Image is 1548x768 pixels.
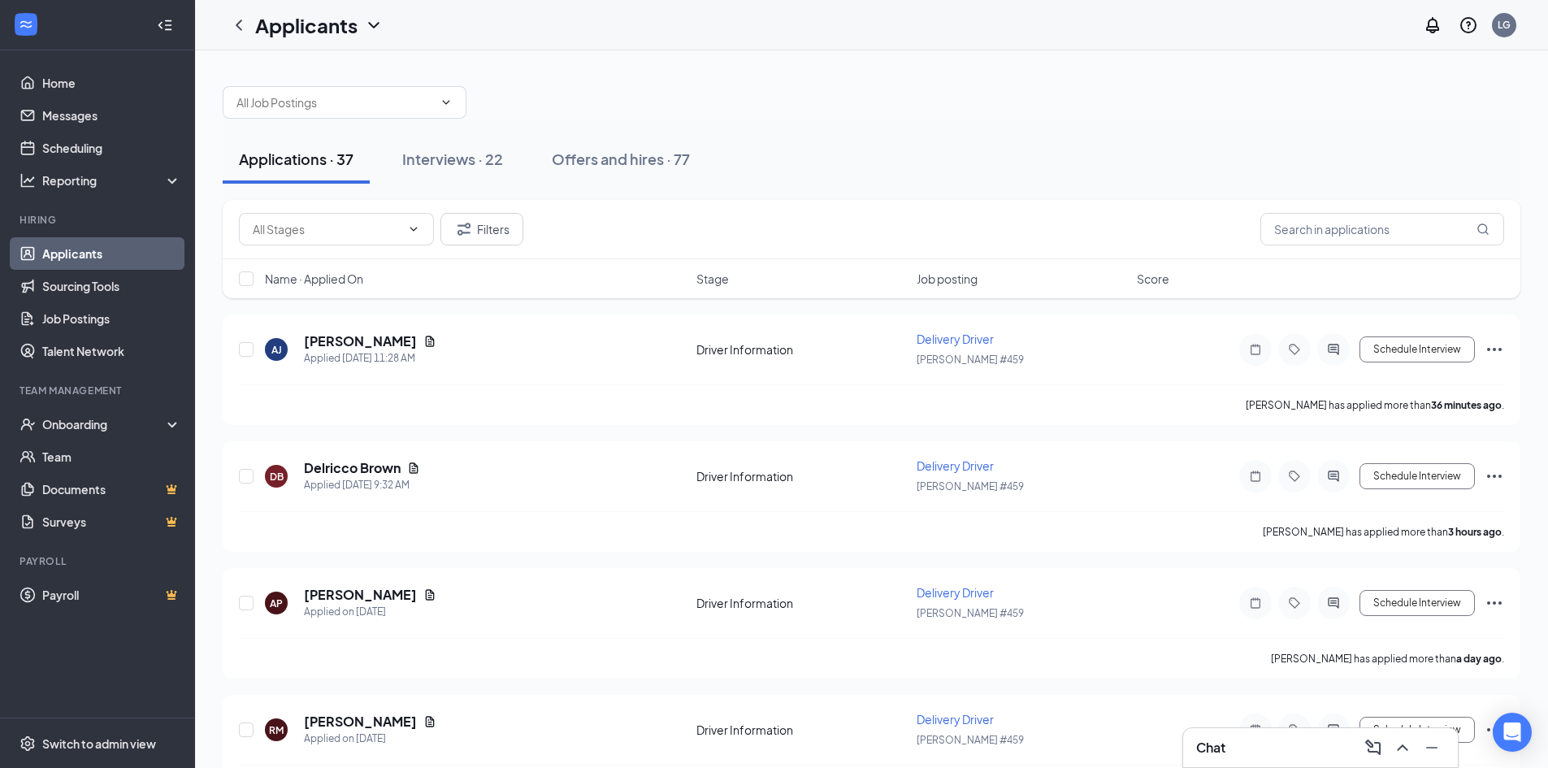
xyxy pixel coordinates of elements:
div: Offers and hires · 77 [552,149,690,169]
button: Schedule Interview [1359,463,1475,489]
button: Schedule Interview [1359,336,1475,362]
div: Driver Information [696,722,907,738]
a: Team [42,440,181,473]
svg: WorkstreamLogo [18,16,34,33]
a: PayrollCrown [42,579,181,611]
svg: ComposeMessage [1364,738,1383,757]
svg: Ellipses [1485,593,1504,613]
input: Search in applications [1260,213,1504,245]
svg: ChevronUp [1393,738,1412,757]
p: [PERSON_NAME] has applied more than . [1246,398,1504,412]
svg: QuestionInfo [1459,15,1478,35]
div: Applied [DATE] 9:32 AM [304,477,420,493]
svg: Note [1246,723,1265,736]
div: AP [270,597,283,610]
svg: ActiveChat [1324,597,1343,610]
span: [PERSON_NAME] #459 [917,480,1024,492]
div: Applied on [DATE] [304,731,436,747]
div: Applied on [DATE] [304,604,436,620]
input: All Job Postings [236,93,433,111]
div: Driver Information [696,468,907,484]
div: AJ [271,343,282,357]
div: LG [1498,18,1511,32]
svg: Collapse [157,17,173,33]
a: Sourcing Tools [42,270,181,302]
button: Filter Filters [440,213,523,245]
span: Delivery Driver [917,458,994,473]
h1: Applicants [255,11,358,39]
div: Switch to admin view [42,735,156,752]
b: 3 hours ago [1448,526,1502,538]
p: [PERSON_NAME] has applied more than . [1271,652,1504,666]
svg: Analysis [20,172,36,189]
div: Applications · 37 [239,149,353,169]
div: Driver Information [696,595,907,611]
svg: ChevronDown [364,15,384,35]
span: [PERSON_NAME] #459 [917,607,1024,619]
div: Hiring [20,213,178,227]
svg: Document [423,335,436,348]
a: Talent Network [42,335,181,367]
div: RM [269,723,284,737]
span: Stage [696,271,729,287]
div: Reporting [42,172,182,189]
svg: Ellipses [1485,720,1504,740]
h5: [PERSON_NAME] [304,713,417,731]
svg: Tag [1285,597,1304,610]
svg: ChevronDown [440,96,453,109]
svg: Tag [1285,470,1304,483]
svg: Note [1246,597,1265,610]
svg: Document [423,588,436,601]
svg: Note [1246,470,1265,483]
input: All Stages [253,220,401,238]
a: SurveysCrown [42,505,181,538]
a: DocumentsCrown [42,473,181,505]
a: Applicants [42,237,181,270]
button: Schedule Interview [1359,590,1475,616]
button: ComposeMessage [1360,735,1386,761]
div: Applied [DATE] 11:28 AM [304,350,436,367]
div: DB [270,470,284,484]
button: Minimize [1419,735,1445,761]
svg: ActiveChat [1324,723,1343,736]
div: Onboarding [42,416,167,432]
button: ChevronUp [1390,735,1416,761]
h5: [PERSON_NAME] [304,332,417,350]
div: Open Intercom Messenger [1493,713,1532,752]
div: Interviews · 22 [402,149,503,169]
span: Delivery Driver [917,712,994,727]
span: Delivery Driver [917,585,994,600]
a: Scheduling [42,132,181,164]
a: Home [42,67,181,99]
h5: [PERSON_NAME] [304,586,417,604]
svg: Tag [1285,343,1304,356]
div: Team Management [20,384,178,397]
svg: Settings [20,735,36,752]
h5: Delricco Brown [304,459,401,477]
svg: MagnifyingGlass [1476,223,1489,236]
svg: Ellipses [1485,340,1504,359]
a: Job Postings [42,302,181,335]
svg: ActiveChat [1324,470,1343,483]
svg: Document [407,462,420,475]
svg: Ellipses [1485,466,1504,486]
b: a day ago [1456,653,1502,665]
button: Schedule Interview [1359,717,1475,743]
div: Payroll [20,554,178,568]
svg: UserCheck [20,416,36,432]
span: Score [1137,271,1169,287]
a: Messages [42,99,181,132]
svg: ActiveChat [1324,343,1343,356]
svg: Notifications [1423,15,1442,35]
h3: Chat [1196,739,1225,757]
svg: Minimize [1422,738,1442,757]
div: Driver Information [696,341,907,358]
span: Job posting [917,271,978,287]
span: [PERSON_NAME] #459 [917,734,1024,746]
span: Delivery Driver [917,332,994,346]
svg: ChevronLeft [229,15,249,35]
svg: Note [1246,343,1265,356]
span: Name · Applied On [265,271,363,287]
svg: Document [423,715,436,728]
